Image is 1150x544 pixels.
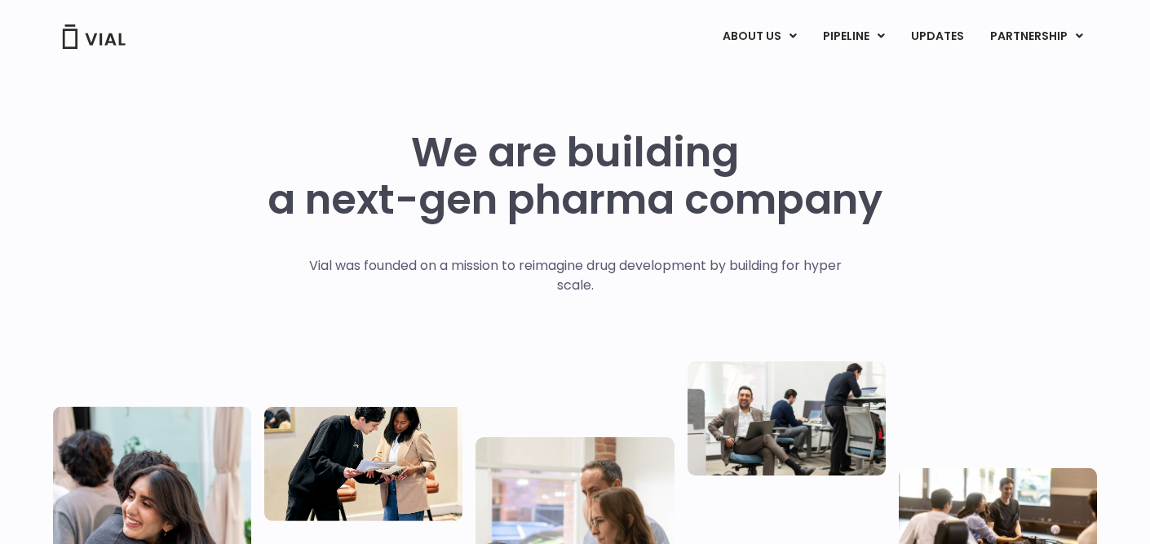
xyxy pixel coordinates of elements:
a: PARTNERSHIPMenu Toggle [977,23,1096,51]
img: Vial Logo [61,24,126,49]
img: Three people working in an office [688,361,886,475]
p: Vial was founded on a mission to reimagine drug development by building for hyper scale. [292,256,859,295]
h1: We are building a next-gen pharma company [268,129,882,223]
a: PIPELINEMenu Toggle [810,23,897,51]
a: UPDATES [898,23,976,51]
img: Two people looking at a paper talking. [264,406,462,520]
a: ABOUT USMenu Toggle [710,23,809,51]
